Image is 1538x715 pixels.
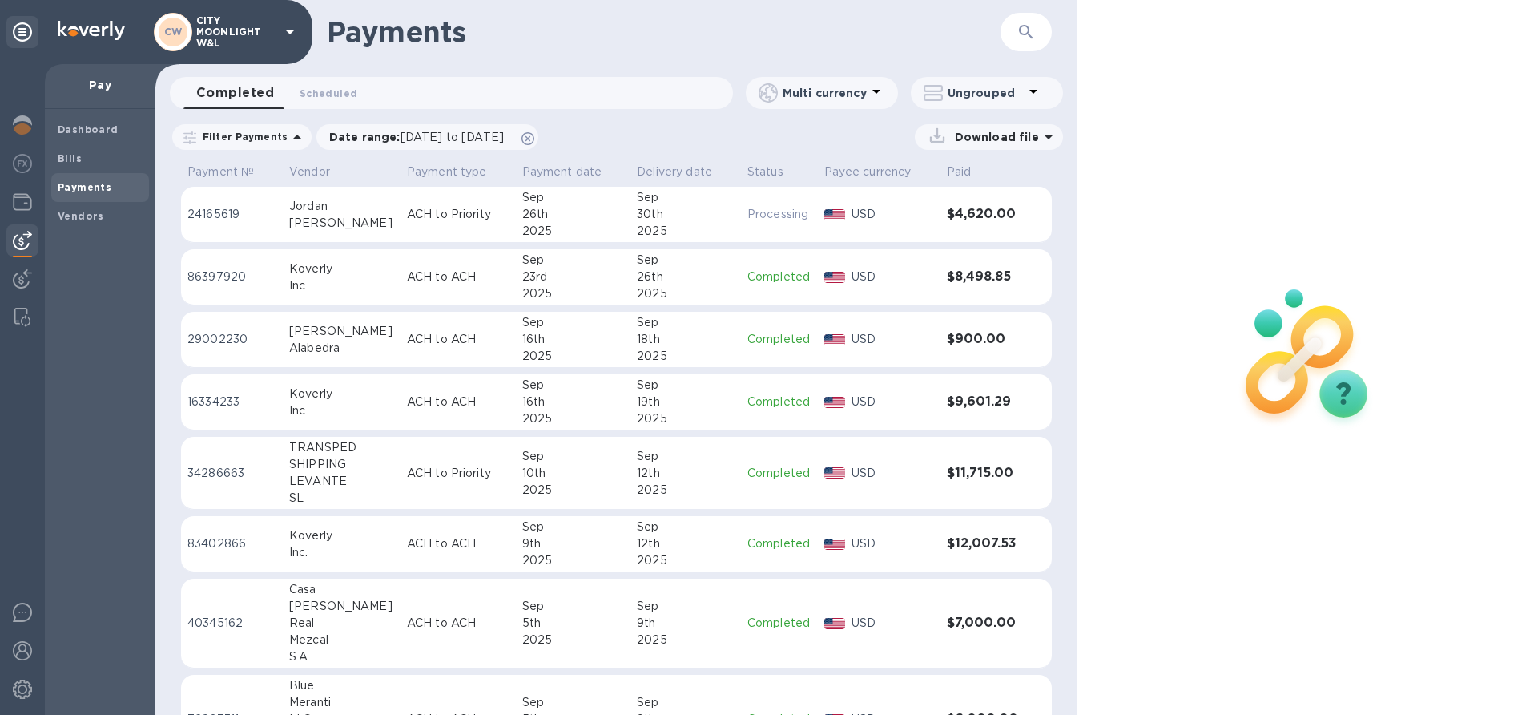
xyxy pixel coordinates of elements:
div: Jordan [289,198,394,215]
div: 2025 [637,632,735,648]
div: Sep [637,252,735,269]
p: 16334233 [187,394,276,410]
p: Processing [747,206,811,223]
div: 26th [637,269,735,285]
p: USD [852,535,933,552]
div: 16th [522,331,625,348]
img: USD [824,334,846,345]
div: 2025 [637,223,735,240]
div: 2025 [522,285,625,302]
b: Dashboard [58,123,119,135]
p: Vendor [289,164,330,180]
p: Download file [948,129,1039,145]
h3: $4,620.00 [947,207,1020,222]
h3: $12,007.53 [947,536,1020,551]
p: USD [852,615,933,632]
div: Sep [522,252,625,269]
div: SL [289,490,394,507]
div: Real [289,615,394,632]
h1: Payments [327,15,1001,49]
p: ACH to ACH [407,535,509,552]
div: 12th [637,535,735,552]
div: [PERSON_NAME] [289,323,394,340]
div: Koverly [289,261,394,277]
div: 10th [522,465,625,482]
div: [PERSON_NAME] [289,598,394,615]
p: ACH to ACH [407,615,509,632]
h3: $11,715.00 [947,466,1020,481]
p: Completed [747,394,811,410]
div: Inc. [289,544,394,561]
div: 2025 [637,285,735,302]
div: Sep [522,314,625,331]
p: Multi currency [783,85,867,101]
div: LEVANTE [289,473,394,490]
div: Blue [289,677,394,694]
img: USD [824,272,846,283]
b: Payments [58,181,111,193]
b: Bills [58,152,82,164]
p: USD [852,394,933,410]
p: 34286663 [187,465,276,482]
img: USD [824,618,846,629]
p: Payee currency [824,164,912,180]
p: USD [852,331,933,348]
span: Payment type [407,164,508,180]
p: ACH to Priority [407,465,509,482]
span: [DATE] to [DATE] [401,131,504,143]
h3: $8,498.85 [947,269,1020,285]
div: Meranti [289,694,394,711]
div: Sep [522,448,625,465]
p: CITY MOONLIGHT W&L [196,15,276,49]
p: USD [852,465,933,482]
img: Logo [58,21,125,40]
span: Completed [196,82,274,104]
p: Completed [747,535,811,552]
div: Sep [637,189,735,206]
div: 2025 [522,482,625,499]
div: Date range:[DATE] to [DATE] [316,124,538,150]
div: SHIPPING [289,456,394,473]
div: 18th [637,331,735,348]
div: 2025 [522,348,625,365]
p: Filter Payments [196,130,288,143]
p: Completed [747,465,811,482]
div: 30th [637,206,735,223]
div: 2025 [637,482,735,499]
span: Scheduled [300,85,357,102]
p: Status [747,164,783,180]
span: Payment № [187,164,275,180]
div: Koverly [289,527,394,544]
b: CW [164,26,183,38]
span: Delivery date [637,164,733,180]
div: TRANSPED [289,439,394,456]
div: Mezcal [289,632,394,648]
div: Sep [637,694,735,711]
p: USD [852,269,933,285]
h3: $7,000.00 [947,616,1020,631]
img: USD [824,539,846,550]
span: Payee currency [824,164,932,180]
p: 29002230 [187,331,276,348]
div: 5th [522,615,625,632]
p: Delivery date [637,164,712,180]
div: Alabedra [289,340,394,357]
div: Sep [637,377,735,394]
p: ACH to ACH [407,269,509,285]
div: Sep [522,598,625,615]
div: Sep [637,314,735,331]
div: 9th [637,615,735,632]
p: Payment type [407,164,487,180]
p: Date range : [329,129,512,145]
p: ACH to ACH [407,331,509,348]
span: Payment date [522,164,623,180]
img: Foreign exchange [13,154,32,173]
div: Inc. [289,402,394,419]
div: 9th [522,535,625,552]
div: 2025 [637,552,735,569]
div: Sep [522,519,625,535]
div: Sep [522,377,625,394]
div: 16th [522,394,625,410]
p: 86397920 [187,269,276,285]
p: 24165619 [187,206,276,223]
